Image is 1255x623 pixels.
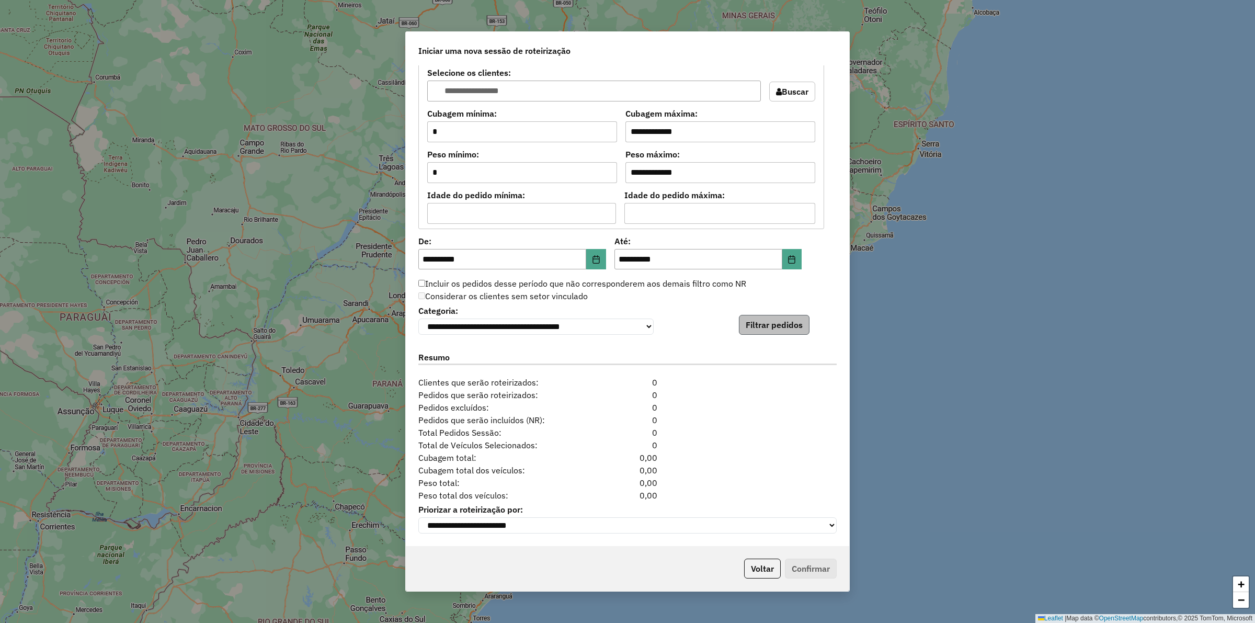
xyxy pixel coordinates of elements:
span: Cubagem total dos veículos: [412,464,591,477]
label: Incluir os pedidos desse período que não corresponderem aos demais filtro como NR [418,277,746,290]
div: 0,00 [591,451,663,464]
div: 0 [591,376,663,389]
div: Map data © contributors,© 2025 TomTom, Microsoft [1035,614,1255,623]
button: Choose Date [586,249,606,270]
div: 0 [591,439,663,451]
div: 0 [591,414,663,426]
input: Considerar os clientes sem setor vinculado [418,292,425,299]
label: Peso máximo: [625,148,815,161]
label: De: [418,235,606,247]
label: Selecione os clientes: [427,66,761,79]
a: Leaflet [1038,615,1063,622]
span: Pedidos que serão roteirizados: [412,389,591,401]
span: Clientes que serão roteirizados: [412,376,591,389]
span: Peso total: [412,477,591,489]
span: Cubagem total: [412,451,591,464]
div: 0,00 [591,489,663,502]
a: OpenStreetMap [1099,615,1144,622]
label: Idade do pedido mínima: [427,189,616,201]
span: Iniciar uma nova sessão de roteirização [418,44,571,57]
span: Pedidos que serão incluídos (NR): [412,414,591,426]
button: Buscar [769,82,815,101]
a: Zoom out [1233,592,1249,608]
a: Zoom in [1233,576,1249,592]
div: 0 [591,426,663,439]
button: Choose Date [782,249,802,270]
button: Voltar [744,559,781,579]
label: Priorizar a roteirização por: [418,503,837,516]
label: Considerar os clientes sem setor vinculado [418,290,588,302]
label: Até: [614,235,802,247]
label: Peso mínimo: [427,148,617,161]
label: Categoria: [418,304,654,317]
label: Resumo [418,351,837,365]
span: | [1065,615,1066,622]
label: Cubagem mínima: [427,107,617,120]
span: − [1238,593,1245,606]
div: 0,00 [591,477,663,489]
div: 0 [591,401,663,414]
div: 0,00 [591,464,663,477]
label: Idade do pedido máxima: [624,189,816,201]
span: Total Pedidos Sessão: [412,426,591,439]
div: 0 [591,389,663,401]
button: Filtrar pedidos [739,315,809,335]
span: Peso total dos veículos: [412,489,591,502]
label: Cubagem máxima: [625,107,815,120]
input: Incluir os pedidos desse período que não corresponderem aos demais filtro como NR [418,280,425,287]
span: Pedidos excluídos: [412,401,591,414]
span: + [1238,577,1245,591]
span: Total de Veículos Selecionados: [412,439,591,451]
